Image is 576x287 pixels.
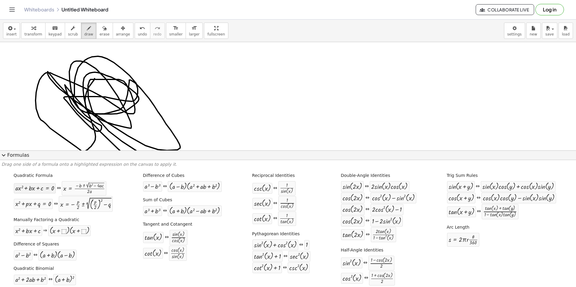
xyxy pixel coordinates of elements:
[116,32,130,36] span: arrange
[186,23,203,39] button: format_sizelarger
[173,25,179,32] i: format_size
[52,25,58,32] i: keyboard
[45,23,65,39] button: keyboardkeypad
[365,183,369,190] div: ⇔
[169,32,183,36] span: smaller
[341,247,383,253] label: Half-Angle Identities
[2,162,574,168] p: Drag one side of a formula onto a highlighted expression on the canvas to apply it.
[191,25,197,32] i: format_size
[24,32,42,36] span: transform
[341,173,390,179] label: Double-Angle Identities
[364,275,368,282] div: ⇔
[252,173,295,179] label: Reciprocal Identities
[139,25,145,32] i: undo
[57,185,61,192] div: ⇔
[7,5,17,14] button: Toggle navigation
[366,231,370,238] div: ⇔
[526,23,541,39] button: new
[476,183,480,190] div: ⇔
[14,241,59,247] label: Difference of Squares
[113,23,133,39] button: arrange
[542,23,557,39] button: save
[135,23,150,39] button: undoundo
[166,23,186,39] button: format_sizesmaller
[273,200,277,207] div: ⇔
[447,224,469,230] label: Arc Length
[562,32,570,36] span: load
[99,32,109,36] span: erase
[54,201,58,208] div: ⇔
[150,23,165,39] button: redoredo
[96,23,113,39] button: erase
[81,23,97,39] button: draw
[163,183,167,190] div: ⇔
[21,23,45,39] button: transform
[3,23,20,39] button: insert
[14,266,54,272] label: Quadratic Binomial
[24,7,54,13] a: Whiteboards
[504,23,525,39] button: settings
[481,7,529,12] span: Collaborate Live
[273,215,277,222] div: ⇔
[477,195,481,202] div: ⇔
[559,23,573,39] button: load
[535,4,564,15] button: Log in
[363,260,367,267] div: ⇔
[65,23,81,39] button: scrub
[507,32,522,36] span: settings
[84,32,93,36] span: draw
[447,173,478,179] label: Trig Sum Rules
[530,32,537,36] span: new
[476,4,534,15] button: Collaborate Live
[189,32,199,36] span: larger
[49,32,62,36] span: keypad
[283,264,287,271] div: ⇔
[299,242,303,248] div: ⇔
[153,32,161,36] span: redo
[164,250,168,257] div: ⇔
[165,234,169,241] div: ⇔
[14,217,79,223] label: Manually Factoring a Quadratic
[143,221,192,227] label: Tangent and Cotangent
[273,185,277,192] div: ⇔
[33,252,37,259] div: ⇔
[365,206,369,213] div: ⇔
[163,208,167,214] div: ⇔
[252,231,300,237] label: Pythagorean Identities
[155,25,160,32] i: redo
[545,32,554,36] span: save
[143,173,184,179] label: Difference of Cubes
[143,197,172,203] label: Sum of Cubes
[477,208,481,215] div: ⇔
[43,227,47,234] div: ⇒
[365,195,369,202] div: ⇔
[49,276,52,283] div: ⇔
[204,23,228,39] button: fullscreen
[365,218,369,224] div: ⇔
[14,173,53,179] label: Quadratic Formula
[283,253,287,260] div: ⇔
[138,32,147,36] span: undo
[6,32,17,36] span: insert
[207,32,225,36] span: fullscreen
[68,32,78,36] span: scrub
